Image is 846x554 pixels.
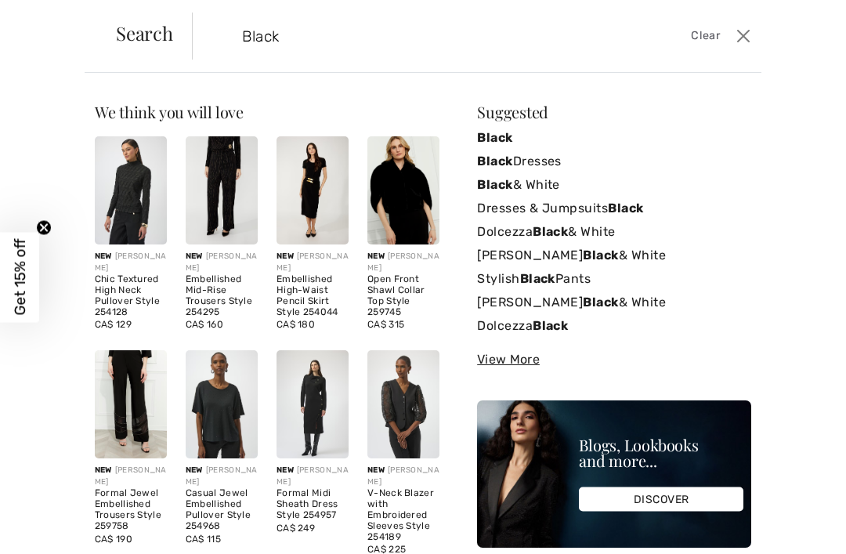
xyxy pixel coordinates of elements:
[477,314,751,338] a: DolcezzaBlack
[367,465,385,475] span: New
[116,24,173,42] span: Search
[477,267,751,291] a: StylishBlackPants
[277,488,349,520] div: Formal Midi Sheath Dress Style 254957
[367,251,439,274] div: [PERSON_NAME]
[95,136,167,244] img: Chic Textured High Neck Pullover Style 254128. Black
[186,465,258,488] div: [PERSON_NAME]
[583,295,618,310] strong: Black
[367,274,439,317] div: Open Front Shawl Collar Top Style 259745
[230,13,607,60] input: TYPE TO SEARCH
[186,534,221,545] span: CA$ 115
[95,319,132,330] span: CA$ 129
[36,219,52,235] button: Close teaser
[477,291,751,314] a: [PERSON_NAME]Black& White
[95,465,167,488] div: [PERSON_NAME]
[277,251,349,274] div: [PERSON_NAME]
[277,274,349,317] div: Embellished High-Waist Pencil Skirt Style 254044
[186,136,258,244] img: Embellished Mid-Rise Trousers Style 254295. Black/Gold
[186,274,258,317] div: Embellished Mid-Rise Trousers Style 254295
[367,319,404,330] span: CA$ 315
[277,350,349,458] img: Formal Midi Sheath Dress Style 254957. Black
[367,136,439,244] img: Open Front Shawl Collar Top Style 259745. Black
[579,487,743,512] div: DISCOVER
[477,104,751,120] div: Suggested
[477,154,512,168] strong: Black
[367,350,439,458] img: V-Neck Blazer with Embroidered Sleeves Style 254189. Black
[95,274,167,317] div: Chic Textured High Neck Pullover Style 254128
[11,239,29,316] span: Get 15% off
[95,534,132,545] span: CA$ 190
[477,350,751,369] div: View More
[477,177,512,192] strong: Black
[95,251,167,274] div: [PERSON_NAME]
[477,150,751,173] a: BlackDresses
[277,319,315,330] span: CA$ 180
[477,220,751,244] a: DolcezzaBlack& White
[277,465,349,488] div: [PERSON_NAME]
[583,248,618,263] strong: Black
[277,136,349,244] img: Embellished High-Waist Pencil Skirt Style 254044. Black
[277,465,294,475] span: New
[95,101,244,122] span: We think you will love
[477,126,751,150] a: Black
[367,488,439,542] div: V-Neck Blazer with Embroidered Sleeves Style 254189
[367,465,439,488] div: [PERSON_NAME]
[186,488,258,531] div: Casual Jewel Embellished Pullover Style 254968
[186,319,223,330] span: CA$ 160
[186,465,203,475] span: New
[277,252,294,261] span: New
[477,197,751,220] a: Dresses & JumpsuitsBlack
[691,27,720,45] span: Clear
[95,488,167,531] div: Formal Jewel Embellished Trousers Style 259758
[95,465,112,475] span: New
[186,252,203,261] span: New
[95,252,112,261] span: New
[477,130,512,145] strong: Black
[95,350,167,458] img: Formal Jewel Embellished Trousers Style 259758. Black
[477,173,751,197] a: Black& White
[38,11,70,25] span: Chat
[367,252,385,261] span: New
[277,523,315,534] span: CA$ 249
[608,201,643,215] strong: Black
[186,350,258,458] img: Casual Jewel Embellished Pullover Style 254968. Black
[477,400,751,548] img: Blogs, Lookbooks and more...
[186,251,258,274] div: [PERSON_NAME]
[533,318,568,333] strong: Black
[477,244,751,267] a: [PERSON_NAME]Black& White
[732,24,755,49] button: Close
[520,271,555,286] strong: Black
[533,224,568,239] strong: Black
[579,437,743,469] div: Blogs, Lookbooks and more...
